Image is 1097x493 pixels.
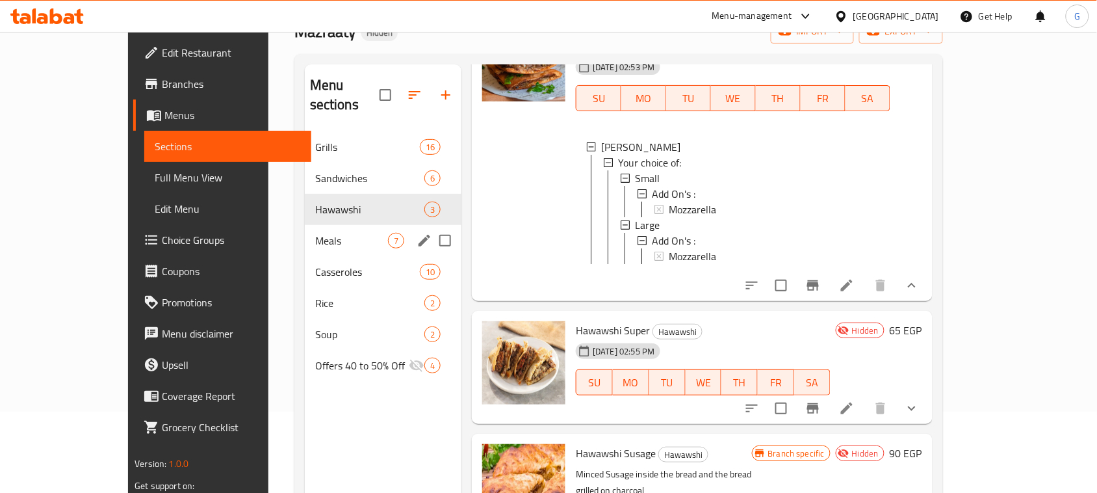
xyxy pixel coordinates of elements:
button: delete [865,270,896,301]
a: Edit Menu [144,193,311,224]
span: Promotions [162,295,301,310]
nav: Menu sections [305,126,461,386]
span: Edit Menu [155,201,301,217]
a: Menus [133,100,311,131]
span: TU [654,373,680,392]
span: [DATE] 02:55 PM [587,345,660,358]
span: 10 [420,266,440,278]
span: Small [635,170,660,186]
div: items [424,202,441,217]
span: Menus [164,107,301,123]
span: 6 [425,172,440,185]
div: Soup2 [305,319,461,350]
div: items [424,295,441,311]
span: Large [635,217,660,233]
button: FR [758,369,794,395]
span: Version: [135,455,166,472]
div: Casseroles10 [305,256,461,287]
div: Hawawshi [658,447,708,462]
button: TH [756,85,801,111]
img: Hawawshi Super [482,321,565,405]
a: Grocery Checklist [133,412,311,443]
div: items [424,326,441,342]
span: Hidden [847,447,884,460]
a: Full Menu View [144,162,311,193]
a: Edit Restaurant [133,37,311,68]
span: Menu disclaimer [162,326,301,341]
span: Hawawshi [315,202,424,217]
button: MO [621,85,666,111]
span: Add On's : [652,233,695,248]
span: Your choice of: [618,155,681,170]
button: Branch-specific-item [797,393,829,424]
span: [PERSON_NAME] [601,139,680,155]
a: Choice Groups [133,224,311,256]
button: sort-choices [736,393,768,424]
span: Hidden [847,325,884,337]
div: Hawawshi3 [305,194,461,225]
svg: Show Choices [904,401,920,416]
div: items [420,264,441,280]
button: delete [865,393,896,424]
button: TH [721,369,758,395]
span: Hidden [361,27,398,38]
span: [DATE] 02:53 PM [587,61,660,73]
button: WE [686,369,722,395]
span: 1.0.0 [169,455,189,472]
button: FR [801,85,845,111]
h2: Menu sections [310,75,380,114]
button: SA [794,369,831,395]
button: show more [896,393,927,424]
span: Hawawshi Super [576,321,650,340]
button: Branch-specific-item [797,270,829,301]
span: Branch specific [763,447,830,460]
div: Grills16 [305,131,461,163]
span: FR [763,373,789,392]
span: G [1074,9,1080,23]
span: Hawawshi [653,325,702,340]
button: TU [666,85,711,111]
span: 2 [425,297,440,310]
a: Promotions [133,287,311,318]
span: SU [582,373,608,392]
div: Soup [315,326,424,342]
span: MO [618,373,644,392]
span: FR [806,89,840,108]
div: items [424,170,441,186]
h6: 65 EGP [890,321,922,340]
span: Offers 40 to 50% Off [315,358,409,373]
span: 16 [420,141,440,153]
span: Hawawshi [659,447,708,462]
div: Hawawshi [652,324,703,340]
span: Sandwiches [315,170,424,186]
button: SU [576,369,613,395]
button: TU [649,369,686,395]
span: TU [671,89,706,108]
span: SA [799,373,825,392]
span: Grocery Checklist [162,420,301,435]
div: Grills [315,139,420,155]
span: TH [727,373,753,392]
button: Add section [430,79,461,111]
svg: Inactive section [409,358,424,373]
a: Menu disclaimer [133,318,311,349]
span: Branches [162,76,301,92]
span: 7 [389,235,404,247]
span: Sort sections [399,79,430,111]
span: Casseroles [315,264,420,280]
span: Meals [315,233,388,248]
span: TH [761,89,795,108]
div: Meals7edit [305,225,461,256]
span: Rice [315,295,424,311]
span: Sections [155,139,301,154]
h6: 90 EGP [890,444,922,462]
button: WE [711,85,756,111]
span: 4 [425,360,440,372]
div: items [424,358,441,373]
span: Hawawshi Susage [576,444,656,463]
div: Sandwiches6 [305,163,461,194]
